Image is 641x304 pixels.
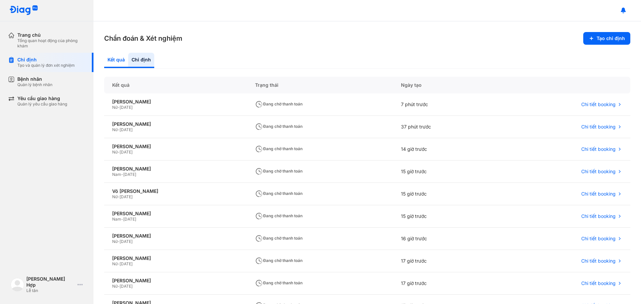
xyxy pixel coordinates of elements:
span: Đang chờ thanh toán [255,101,302,106]
span: Nữ [112,239,118,244]
span: Đang chờ thanh toán [255,280,302,285]
span: Nữ [112,127,118,132]
span: [DATE] [120,149,133,155]
div: Trang chủ [17,32,85,38]
div: 14 giờ trước [393,138,499,161]
div: Quản lý yêu cầu giao hàng [17,101,67,107]
div: 7 phút trước [393,93,499,116]
div: [PERSON_NAME] [112,211,239,217]
div: Lễ tân [26,288,75,293]
span: Nam [112,217,121,222]
span: - [118,194,120,199]
span: - [118,284,120,289]
div: Võ [PERSON_NAME] [112,188,239,194]
div: 16 giờ trước [393,228,499,250]
img: logo [11,278,24,291]
div: [PERSON_NAME] [112,121,239,127]
span: Nữ [112,261,118,266]
div: Chỉ định [128,53,154,68]
span: Chi tiết booking [581,191,616,197]
span: Chi tiết booking [581,101,616,107]
span: Đang chờ thanh toán [255,191,302,196]
div: 15 giờ trước [393,205,499,228]
span: Chi tiết booking [581,213,616,219]
div: [PERSON_NAME] [112,255,239,261]
div: Kết quả [104,53,128,68]
span: - [121,172,123,177]
div: Trạng thái [247,77,393,93]
span: [DATE] [120,284,133,289]
span: [DATE] [123,172,136,177]
span: Nữ [112,284,118,289]
span: Chi tiết booking [581,169,616,175]
span: Nam [112,172,121,177]
button: Tạo chỉ định [583,32,630,45]
div: Tổng quan hoạt động của phòng khám [17,38,85,49]
span: - [118,105,120,110]
img: logo [9,5,38,16]
div: Yêu cầu giao hàng [17,95,67,101]
span: Đang chờ thanh toán [255,236,302,241]
span: Nữ [112,105,118,110]
div: Bệnh nhân [17,76,52,82]
span: [DATE] [120,239,133,244]
span: - [118,261,120,266]
span: - [121,217,123,222]
div: Quản lý bệnh nhân [17,82,52,87]
div: Chỉ định [17,57,75,63]
span: Đang chờ thanh toán [255,124,302,129]
div: [PERSON_NAME] [112,278,239,284]
div: Kết quả [104,77,247,93]
span: [DATE] [120,105,133,110]
span: Đang chờ thanh toán [255,213,302,218]
span: - [118,239,120,244]
div: 15 giờ trước [393,183,499,205]
div: Ngày tạo [393,77,499,93]
div: 15 giờ trước [393,161,499,183]
div: [PERSON_NAME] [112,143,239,149]
span: Đang chờ thanh toán [255,146,302,151]
span: Chi tiết booking [581,146,616,152]
span: Chi tiết booking [581,236,616,242]
div: [PERSON_NAME] [112,233,239,239]
div: 37 phút trước [393,116,499,138]
span: Nữ [112,194,118,199]
h3: Chẩn đoán & Xét nghiệm [104,34,182,43]
div: 17 giờ trước [393,250,499,272]
div: [PERSON_NAME] [112,99,239,105]
span: - [118,149,120,155]
div: [PERSON_NAME] [112,166,239,172]
span: [DATE] [123,217,136,222]
span: Đang chờ thanh toán [255,258,302,263]
div: [PERSON_NAME] Hợp [26,276,75,288]
div: Tạo và quản lý đơn xét nghiệm [17,63,75,68]
span: Chi tiết booking [581,258,616,264]
div: 17 giờ trước [393,272,499,295]
span: Chi tiết booking [581,280,616,286]
span: Chi tiết booking [581,124,616,130]
span: [DATE] [120,127,133,132]
span: - [118,127,120,132]
span: [DATE] [120,261,133,266]
span: Nữ [112,149,118,155]
span: [DATE] [120,194,133,199]
span: Đang chờ thanh toán [255,169,302,174]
